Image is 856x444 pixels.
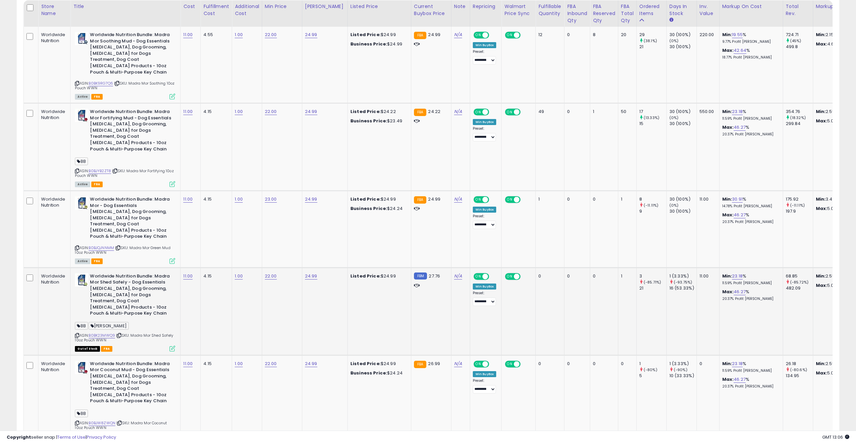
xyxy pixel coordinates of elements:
b: Max: [722,289,734,295]
div: 1 (3.33%) [669,273,697,279]
span: 26.99 [428,360,440,367]
div: 11.00 [700,196,714,202]
span: All listings currently available for purchase on Amazon [75,182,90,187]
span: 24.99 [428,196,440,202]
div: Min Price [265,3,299,10]
span: [PERSON_NAME] [89,322,129,330]
div: Worldwide Nutrition [41,109,65,121]
a: 11.00 [183,360,193,367]
span: BB [75,410,88,417]
div: ASIN: [75,196,175,263]
div: 0 [593,196,613,202]
b: Min: [722,196,732,202]
div: 724.71 [786,32,813,38]
a: 24.99 [305,360,317,367]
div: 354.76 [786,109,813,115]
b: Min: [722,273,732,279]
div: 4.55 [203,32,227,38]
div: 17 [639,109,666,115]
a: N/A [454,360,462,367]
b: Business Price: [350,41,387,47]
span: ON [506,274,514,280]
span: 24.22 [428,108,440,115]
span: ON [474,32,483,38]
span: ON [506,361,514,367]
a: 1.00 [235,31,243,38]
a: 24.99 [305,196,317,203]
div: % [722,109,778,121]
div: 482.09 [786,285,813,291]
img: 51iQjyLaiaL._SL40_.jpg [75,109,88,122]
span: 2025-09-17 13:06 GMT [822,434,849,440]
p: 14.78% Profit [PERSON_NAME] [722,204,778,209]
div: 20 [621,32,631,38]
b: Listed Price: [350,108,381,115]
div: 1 [639,361,666,367]
a: 1.00 [235,273,243,280]
div: 0 [567,361,585,367]
small: (13.33%) [644,115,659,120]
div: Note [454,3,467,10]
a: N/A [454,273,462,280]
strong: Max: [816,282,828,289]
a: 23.00 [265,196,277,203]
div: Cost [183,3,198,10]
div: Current Buybox Price [414,3,448,17]
p: 20.37% Profit [PERSON_NAME] [722,132,778,137]
div: 4.15 [203,109,227,115]
span: OFF [520,109,530,115]
div: Additional Cost [235,3,259,17]
div: $24.99 [350,361,406,367]
p: 11.59% Profit [PERSON_NAME] [722,281,778,286]
div: % [722,32,778,44]
div: Fulfillment Cost [203,3,229,17]
a: 1.00 [235,196,243,203]
b: Worldwide Nutrition Bundle: Madra Mor Shed Safely - Dog Essentials [MEDICAL_DATA], Dog Grooming, ... [90,273,171,318]
a: B0BJYB2ZT8 [89,168,111,174]
div: 10 (33.33%) [669,373,697,379]
small: FBA [414,109,426,116]
div: FBA inbound Qty [567,3,587,24]
a: Privacy Policy [87,434,116,440]
div: 0 [538,361,559,367]
div: $24.99 [350,196,406,202]
div: 21 [639,285,666,291]
a: B0BK23MWQ9 [89,333,115,338]
span: | SKU: Madra Mor Shed Safely 10oz Pouch WWN [75,333,173,343]
div: Preset: [473,126,497,141]
div: Total Rev. [786,3,810,17]
a: 46.27 [734,289,746,295]
div: Title [73,3,178,10]
div: Win BuyBox [473,207,497,213]
div: ASIN: [75,32,175,99]
div: 30 (100%) [669,196,697,202]
b: Min: [722,108,732,115]
div: 0 [567,273,585,279]
span: BB [75,322,88,330]
div: % [722,212,778,224]
strong: Copyright [7,434,31,440]
small: (45%) [790,38,801,43]
span: OFF [520,274,530,280]
b: Min: [722,360,732,367]
div: % [722,273,778,286]
div: Worldwide Nutrition [41,273,65,285]
a: 11.00 [183,196,193,203]
div: % [722,376,778,389]
b: Listed Price: [350,31,381,38]
div: Worldwide Nutrition [41,32,65,44]
a: 24.99 [305,31,317,38]
span: ON [506,32,514,38]
span: OFF [488,361,499,367]
a: 24.99 [305,273,317,280]
strong: Max: [816,118,828,124]
strong: Max: [816,41,828,47]
div: Days In Stock [669,3,694,17]
b: Max: [722,376,734,382]
div: 30 (100%) [669,44,697,50]
p: 18.77% Profit [PERSON_NAME] [722,55,778,60]
span: ON [474,197,483,203]
span: FBA [91,258,103,264]
div: Preset: [473,291,497,306]
div: 1 [593,109,613,115]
